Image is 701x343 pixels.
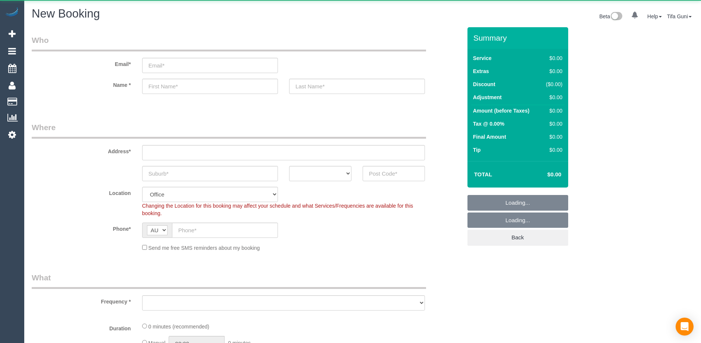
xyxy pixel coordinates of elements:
[473,133,506,141] label: Final Amount
[599,13,622,19] a: Beta
[172,223,278,238] input: Phone*
[473,94,502,101] label: Adjustment
[473,34,564,42] h3: Summary
[26,295,137,305] label: Frequency *
[543,94,563,101] div: $0.00
[473,107,529,114] label: Amount (before Taxes)
[473,81,495,88] label: Discount
[667,13,692,19] a: Tifa Guni
[543,81,563,88] div: ($0.00)
[474,171,492,177] strong: Total
[647,13,662,19] a: Help
[26,58,137,68] label: Email*
[148,245,260,251] span: Send me free SMS reminders about my booking
[543,146,563,154] div: $0.00
[467,230,568,245] a: Back
[142,166,278,181] input: Suburb*
[32,122,426,139] legend: Where
[148,324,209,330] span: 0 minutes (recommended)
[26,145,137,155] label: Address*
[543,54,563,62] div: $0.00
[26,223,137,233] label: Phone*
[26,79,137,89] label: Name *
[142,58,278,73] input: Email*
[473,146,481,154] label: Tip
[525,171,561,178] h4: $0.00
[26,187,137,197] label: Location
[543,120,563,128] div: $0.00
[4,7,19,18] img: Automaid Logo
[363,166,425,181] input: Post Code*
[473,67,489,75] label: Extras
[26,322,137,332] label: Duration
[676,318,694,336] div: Open Intercom Messenger
[32,7,100,20] span: New Booking
[473,54,492,62] label: Service
[543,107,563,114] div: $0.00
[289,79,425,94] input: Last Name*
[543,133,563,141] div: $0.00
[32,35,426,51] legend: Who
[32,272,426,289] legend: What
[473,120,504,128] label: Tax @ 0.00%
[142,203,413,216] span: Changing the Location for this booking may affect your schedule and what Services/Frequencies are...
[142,79,278,94] input: First Name*
[543,67,563,75] div: $0.00
[610,12,622,22] img: New interface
